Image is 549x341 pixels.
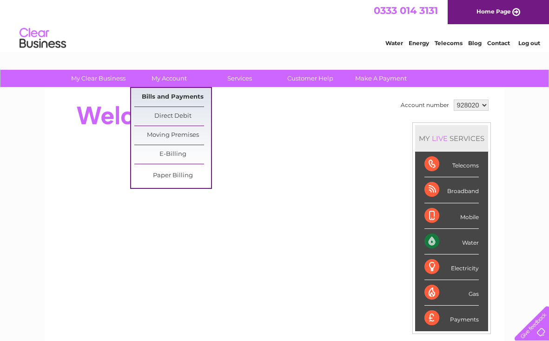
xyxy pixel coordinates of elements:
div: Electricity [424,254,479,280]
div: LIVE [430,134,450,143]
div: Payments [424,306,479,331]
a: Water [385,40,403,47]
a: Telecoms [435,40,463,47]
a: E-Billing [134,145,211,164]
div: Water [424,229,479,254]
a: Make A Payment [343,70,419,87]
div: Mobile [424,203,479,229]
div: MY SERVICES [415,125,488,152]
div: Gas [424,280,479,306]
div: Clear Business is a trading name of Verastar Limited (registered in [GEOGRAPHIC_DATA] No. 3667643... [55,5,495,45]
a: Customer Help [272,70,349,87]
div: Broadband [424,177,479,203]
a: My Account [131,70,207,87]
a: Moving Premises [134,126,211,145]
img: logo.png [19,24,66,53]
a: Blog [468,40,482,47]
a: Contact [487,40,510,47]
div: Telecoms [424,152,479,177]
a: Paper Billing [134,167,211,185]
td: Account number [398,97,451,113]
a: Log out [518,40,540,47]
a: Services [201,70,278,87]
a: Direct Debit [134,107,211,126]
a: My Clear Business [60,70,137,87]
a: 0333 014 3131 [374,5,438,16]
a: Energy [409,40,429,47]
a: Bills and Payments [134,88,211,107]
